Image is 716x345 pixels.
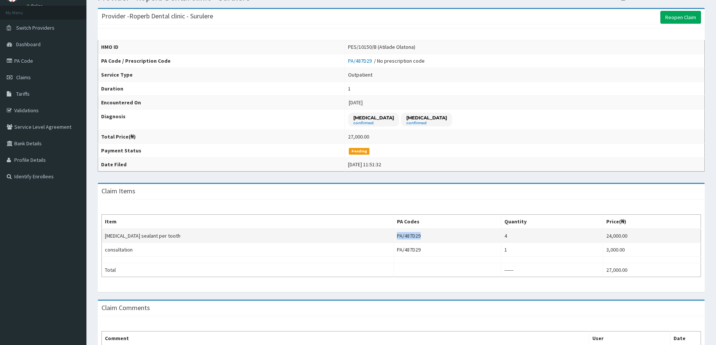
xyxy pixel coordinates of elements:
[348,57,374,64] a: PA/487D29
[603,229,701,243] td: 24,000.00
[101,188,135,194] h3: Claim Items
[102,263,394,277] td: Total
[603,263,701,277] td: 27,000.00
[501,243,603,257] td: 1
[660,11,701,24] a: Reopen Claim
[102,229,394,243] td: [MEDICAL_DATA] sealant per tooth
[98,110,345,130] th: Diagnosis
[16,74,31,81] span: Claims
[98,40,345,54] th: HMO ID
[101,304,150,311] h3: Claim Comments
[348,85,351,92] div: 1
[98,82,345,96] th: Duration
[98,96,345,110] th: Encountered On
[101,13,213,20] h3: Provider - Roperb Dental clinic - Surulere
[98,144,345,158] th: Payment Status
[501,229,603,243] td: 4
[603,215,701,229] th: Price(₦)
[603,243,701,257] td: 3,000.00
[394,243,501,257] td: PA/487D29
[406,121,447,125] small: confirmed
[394,229,501,243] td: PA/487D29
[406,114,447,121] p: [MEDICAL_DATA]
[102,243,394,257] td: consultation
[16,90,30,97] span: Tariffs
[98,68,345,82] th: Service Type
[353,114,394,121] p: [MEDICAL_DATA]
[348,71,372,78] div: Outpatient
[348,57,425,65] div: / No prescription code
[26,3,44,9] a: Online
[98,54,345,68] th: PA Code / Prescription Code
[102,215,394,229] th: Item
[16,24,54,31] span: Switch Providers
[353,121,394,125] small: confirmed
[16,41,41,48] span: Dashboard
[349,99,363,106] span: [DATE]
[348,161,381,168] div: [DATE] 11:51:32
[348,43,415,51] div: PES/10150/B (Atilade Olatona)
[501,215,603,229] th: Quantity
[348,133,369,140] div: 27,000.00
[349,148,369,155] span: Pending
[394,215,501,229] th: PA Codes
[501,263,603,277] td: ------
[98,130,345,144] th: Total Price(₦)
[98,158,345,172] th: Date Filed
